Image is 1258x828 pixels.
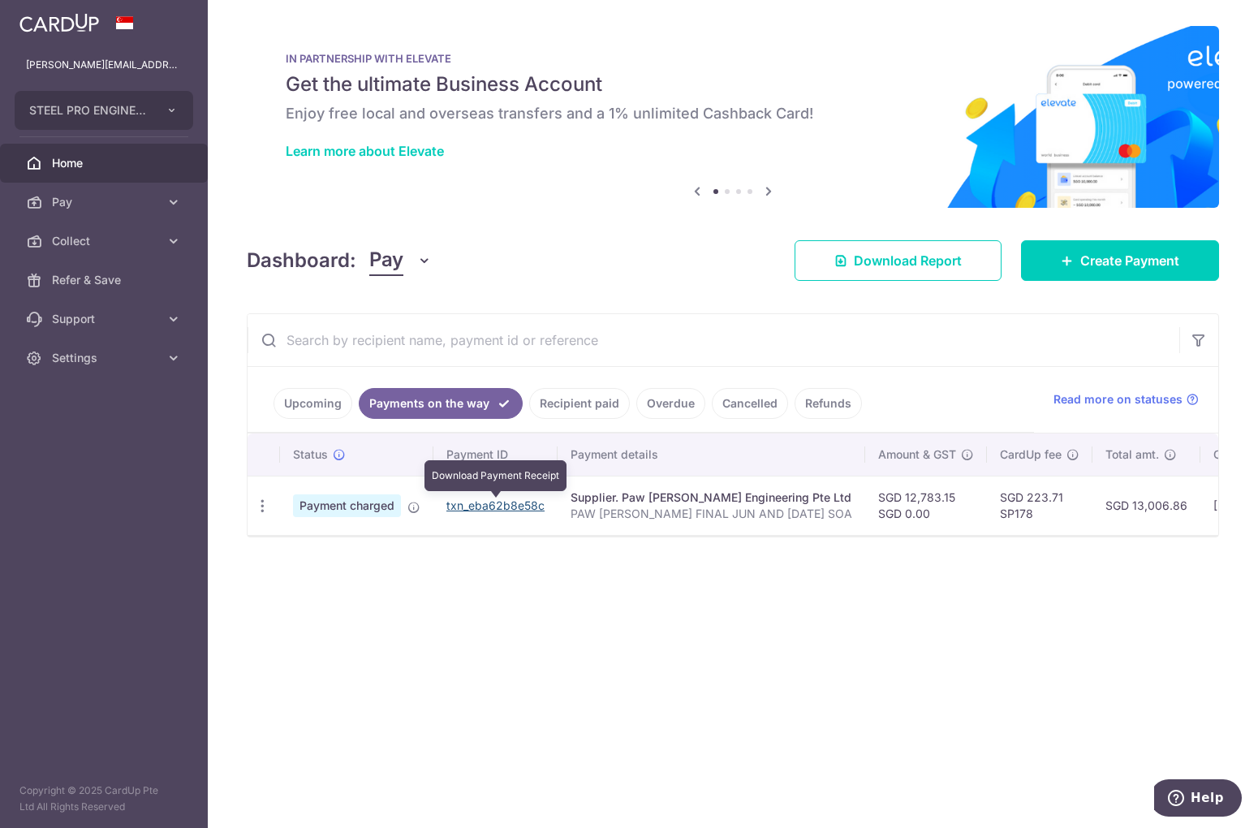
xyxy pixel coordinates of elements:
[359,388,523,419] a: Payments on the way
[369,245,403,276] span: Pay
[636,388,705,419] a: Overdue
[247,26,1219,208] img: Renovation banner
[1105,446,1159,463] span: Total amt.
[52,194,159,210] span: Pay
[446,498,545,512] a: txn_eba62b8e58c
[293,494,401,517] span: Payment charged
[878,446,956,463] span: Amount & GST
[1080,251,1179,270] span: Create Payment
[286,71,1180,97] h5: Get the ultimate Business Account
[19,13,99,32] img: CardUp
[52,155,159,171] span: Home
[1000,446,1062,463] span: CardUp fee
[1154,779,1242,820] iframe: Opens a widget where you can find more information
[293,446,328,463] span: Status
[1021,240,1219,281] a: Create Payment
[795,240,1002,281] a: Download Report
[433,433,558,476] th: Payment ID
[52,233,159,249] span: Collect
[712,388,788,419] a: Cancelled
[795,388,862,419] a: Refunds
[248,314,1179,366] input: Search by recipient name, payment id or reference
[854,251,962,270] span: Download Report
[274,388,352,419] a: Upcoming
[865,476,987,535] td: SGD 12,783.15 SGD 0.00
[26,57,182,73] p: [PERSON_NAME][EMAIL_ADDRESS][DOMAIN_NAME]
[1053,391,1199,408] a: Read more on statuses
[558,433,865,476] th: Payment details
[15,91,193,130] button: STEEL PRO ENGINEERING PTE LTD
[52,311,159,327] span: Support
[52,272,159,288] span: Refer & Save
[286,104,1180,123] h6: Enjoy free local and overseas transfers and a 1% unlimited Cashback Card!
[247,246,356,275] h4: Dashboard:
[424,460,567,491] div: Download Payment Receipt
[286,143,444,159] a: Learn more about Elevate
[29,102,149,119] span: STEEL PRO ENGINEERING PTE LTD
[571,489,852,506] div: Supplier. Paw [PERSON_NAME] Engineering Pte Ltd
[987,476,1092,535] td: SGD 223.71 SP178
[529,388,630,419] a: Recipient paid
[571,506,852,522] p: PAW [PERSON_NAME] FINAL JUN AND [DATE] SOA
[286,52,1180,65] p: IN PARTNERSHIP WITH ELEVATE
[369,245,432,276] button: Pay
[1053,391,1183,408] span: Read more on statuses
[52,350,159,366] span: Settings
[1092,476,1200,535] td: SGD 13,006.86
